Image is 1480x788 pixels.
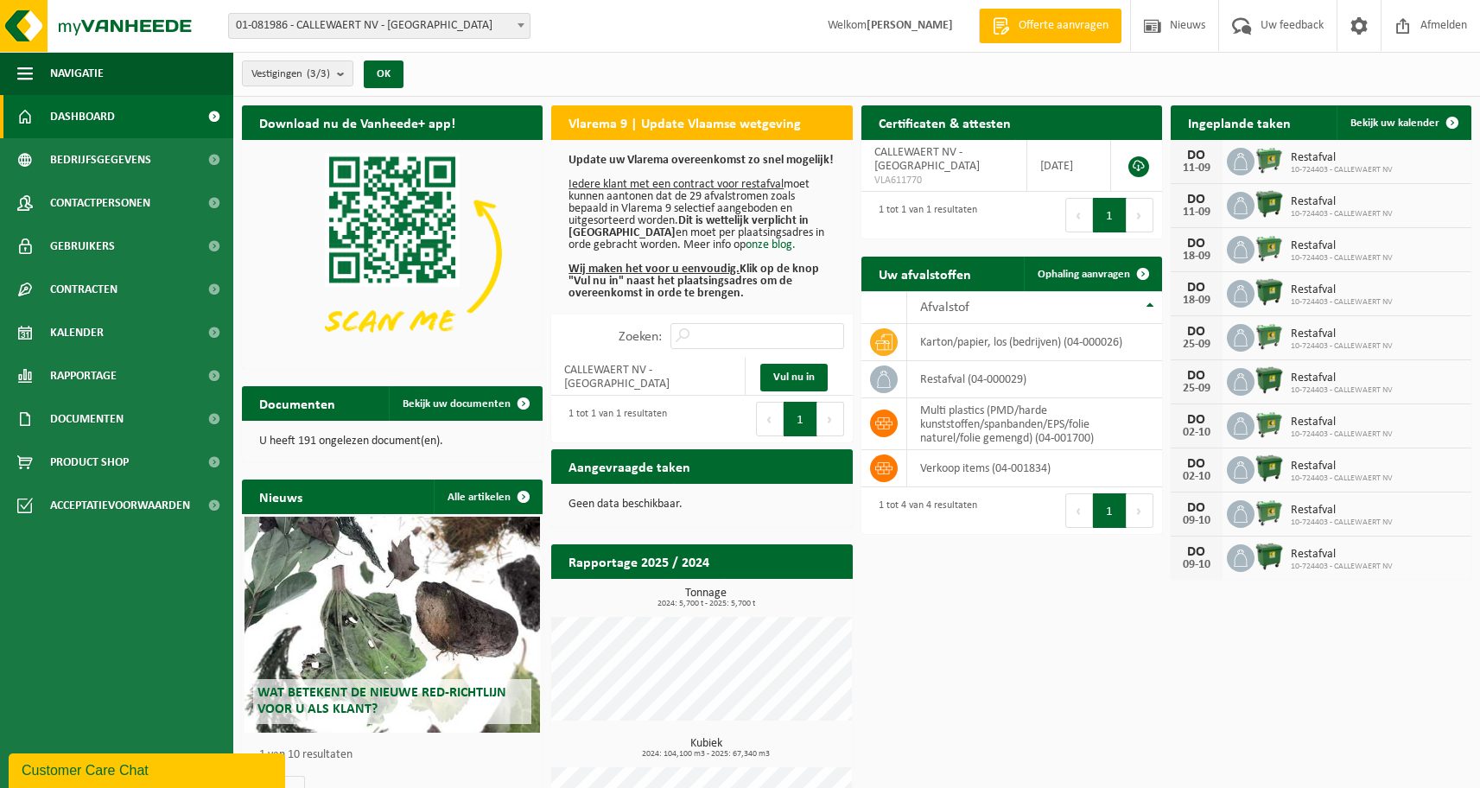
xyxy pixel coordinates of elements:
[1024,257,1160,291] a: Ophaling aanvragen
[364,60,403,88] button: OK
[50,354,117,397] span: Rapportage
[259,749,534,761] p: 1 van 10 resultaten
[568,263,740,276] u: Wij maken het voor u eenvoudig.
[920,301,969,315] span: Afvalstof
[560,738,852,759] h3: Kubiek
[242,105,473,139] h2: Download nu de Vanheede+ app!
[1291,460,1393,473] span: Restafval
[1179,149,1214,162] div: DO
[907,450,1162,487] td: verkoop items (04-001834)
[1291,283,1393,297] span: Restafval
[1093,198,1127,232] button: 1
[50,95,115,138] span: Dashboard
[1291,385,1393,396] span: 10-724403 - CALLEWAERT NV
[403,398,511,410] span: Bekijk uw documenten
[1291,429,1393,440] span: 10-724403 - CALLEWAERT NV
[1255,498,1284,527] img: WB-0660-HPE-GN-01
[50,441,129,484] span: Product Shop
[1127,493,1153,528] button: Next
[228,13,530,39] span: 01-081986 - CALLEWAERT NV - HARELBEKE
[874,146,980,173] span: CALLEWAERT NV - [GEOGRAPHIC_DATA]
[1179,413,1214,427] div: DO
[1179,339,1214,351] div: 25-09
[1179,457,1214,471] div: DO
[1291,504,1393,518] span: Restafval
[568,155,835,300] p: moet kunnen aantonen dat de 29 afvalstromen zoals bepaald in Vlarema 9 selectief aangeboden en ui...
[434,480,541,514] a: Alle artikelen
[1179,559,1214,571] div: 09-10
[1255,542,1284,571] img: WB-1100-HPE-GN-01
[242,386,353,420] h2: Documenten
[1179,281,1214,295] div: DO
[1291,518,1393,528] span: 10-724403 - CALLEWAERT NV
[874,174,1014,187] span: VLA611770
[1179,162,1214,175] div: 11-09
[870,196,977,234] div: 1 tot 1 van 1 resultaten
[560,600,852,608] span: 2024: 5,700 t - 2025: 5,700 t
[1291,341,1393,352] span: 10-724403 - CALLEWAERT NV
[242,60,353,86] button: Vestigingen(3/3)
[1291,151,1393,165] span: Restafval
[1350,118,1439,129] span: Bekijk uw kalender
[551,105,818,139] h2: Vlarema 9 | Update Vlaamse wetgeving
[551,358,746,396] td: CALLEWAERT NV - [GEOGRAPHIC_DATA]
[229,14,530,38] span: 01-081986 - CALLEWAERT NV - HARELBEKE
[389,386,541,421] a: Bekijk uw documenten
[1255,277,1284,307] img: WB-1100-HPE-GN-01
[50,397,124,441] span: Documenten
[568,154,834,167] b: Update uw Vlarema overeenkomst zo snel mogelijk!
[560,750,852,759] span: 2024: 104,100 m3 - 2025: 67,340 m3
[242,140,543,365] img: Download de VHEPlus App
[307,68,330,79] count: (3/3)
[257,686,506,716] span: Wat betekent de nieuwe RED-richtlijn voor u als klant?
[1291,473,1393,484] span: 10-724403 - CALLEWAERT NV
[50,52,104,95] span: Navigatie
[1179,325,1214,339] div: DO
[1291,548,1393,562] span: Restafval
[1291,195,1393,209] span: Restafval
[568,263,819,300] b: Klik op de knop "Vul nu in" naast het plaatsingsadres om de overeenkomst in orde te brengen.
[1179,207,1214,219] div: 11-09
[1093,493,1127,528] button: 1
[979,9,1121,43] a: Offerte aanvragen
[50,225,115,268] span: Gebruikers
[1255,365,1284,395] img: WB-1100-HPE-GN-01
[560,588,852,608] h3: Tonnage
[1065,493,1093,528] button: Previous
[245,517,539,733] a: Wat betekent de nieuwe RED-richtlijn voor u als klant?
[907,324,1162,361] td: karton/papier, los (bedrijven) (04-000026)
[1014,17,1113,35] span: Offerte aanvragen
[1255,321,1284,351] img: WB-0660-HPE-GN-01
[1179,501,1214,515] div: DO
[1179,427,1214,439] div: 02-10
[907,361,1162,398] td: restafval (04-000029)
[242,480,320,513] h2: Nieuws
[1255,189,1284,219] img: WB-1100-HPE-GN-01
[1291,209,1393,219] span: 10-724403 - CALLEWAERT NV
[1291,239,1393,253] span: Restafval
[870,492,977,530] div: 1 tot 4 van 4 resultaten
[50,268,118,311] span: Contracten
[724,578,851,613] a: Bekijk rapportage
[1179,295,1214,307] div: 18-09
[1179,237,1214,251] div: DO
[50,311,104,354] span: Kalender
[50,181,150,225] span: Contactpersonen
[1291,416,1393,429] span: Restafval
[1179,369,1214,383] div: DO
[1179,471,1214,483] div: 02-10
[50,138,151,181] span: Bedrijfsgegevens
[1255,145,1284,175] img: WB-0660-HPE-GN-01
[560,400,667,438] div: 1 tot 1 van 1 resultaten
[1171,105,1308,139] h2: Ingeplande taken
[867,19,953,32] strong: [PERSON_NAME]
[1291,372,1393,385] span: Restafval
[568,499,835,511] p: Geen data beschikbaar.
[1179,383,1214,395] div: 25-09
[259,435,525,448] p: U heeft 191 ongelezen document(en).
[861,105,1028,139] h2: Certificaten & attesten
[1255,410,1284,439] img: WB-0660-HPE-GN-01
[1065,198,1093,232] button: Previous
[1255,233,1284,263] img: WB-0660-HPE-GN-01
[1291,327,1393,341] span: Restafval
